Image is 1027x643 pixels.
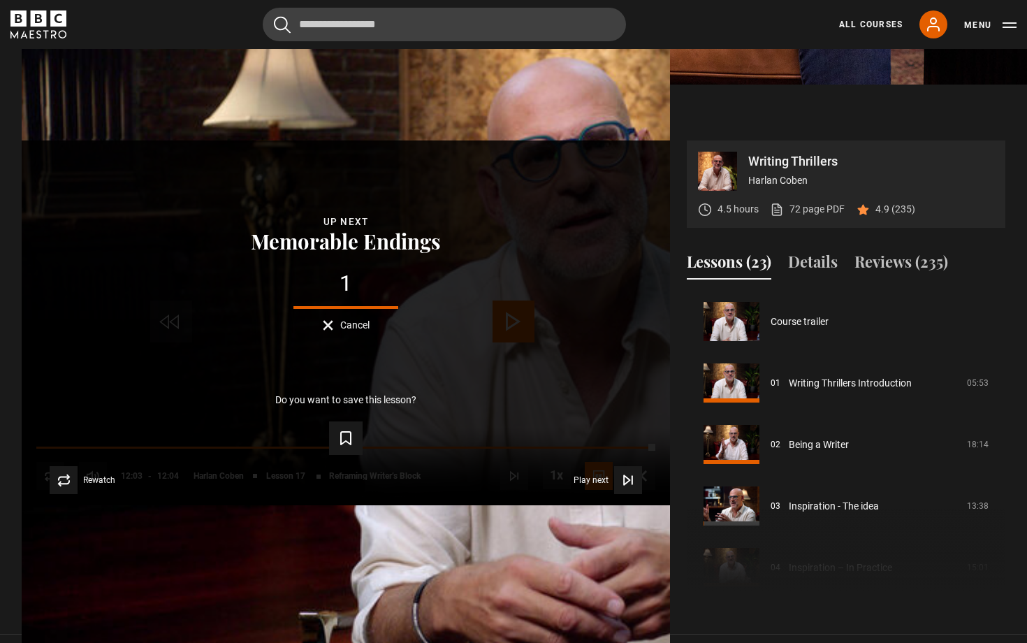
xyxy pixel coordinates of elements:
div: Up next [44,214,648,230]
svg: BBC Maestro [10,10,66,38]
a: Inspiration - The idea [789,499,879,514]
button: Toggle navigation [964,18,1017,32]
p: Do you want to save this lesson? [275,395,416,405]
a: All Courses [839,18,903,31]
span: Rewatch [83,476,115,484]
div: 1 [44,273,648,295]
button: Play next [574,466,642,494]
span: Play next [574,476,609,484]
p: Writing Thrillers [748,155,994,168]
span: Cancel [340,320,370,330]
a: Course trailer [771,315,829,329]
button: Submit the search query [274,16,291,34]
button: Memorable Endings [247,230,445,252]
button: Cancel [323,320,370,331]
button: Rewatch [50,466,115,494]
button: Details [788,250,838,280]
a: 72 page PDF [770,202,845,217]
a: Writing Thrillers Introduction [789,376,912,391]
button: Lessons (23) [687,250,771,280]
p: 4.9 (235) [875,202,915,217]
video-js: Video Player [22,140,670,505]
input: Search [263,8,626,41]
a: Being a Writer [789,438,849,452]
p: Harlan Coben [748,173,994,188]
button: Reviews (235) [854,250,948,280]
p: 4.5 hours [718,202,759,217]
